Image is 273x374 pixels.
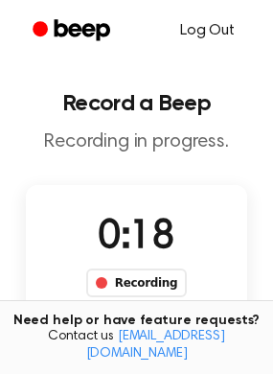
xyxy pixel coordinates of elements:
[161,8,254,54] a: Log Out
[86,269,187,297] div: Recording
[11,329,262,362] span: Contact us
[98,218,174,258] span: 0:18
[19,12,127,50] a: Beep
[15,130,258,154] p: Recording in progress.
[86,330,225,361] a: [EMAIL_ADDRESS][DOMAIN_NAME]
[15,92,258,115] h1: Record a Beep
